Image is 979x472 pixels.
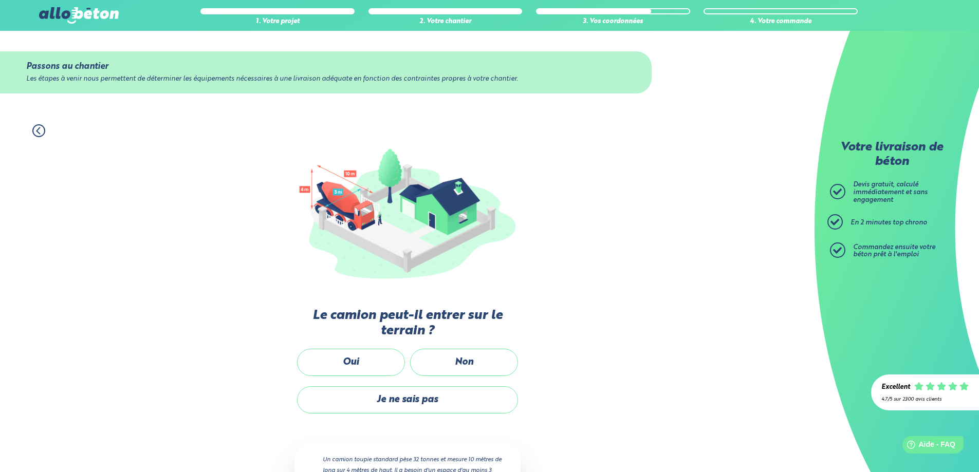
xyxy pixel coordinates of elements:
[297,386,518,413] label: Je ne sais pas
[294,308,521,338] label: Le camion peut-il entrer sur le terrain ?
[536,18,690,26] div: 3. Vos coordonnées
[297,349,405,376] label: Oui
[704,18,858,26] div: 4. Votre commande
[39,7,118,24] img: allobéton
[368,18,523,26] div: 2. Votre chantier
[26,62,626,71] div: Passons au chantier
[200,18,355,26] div: 1. Votre projet
[410,349,518,376] label: Non
[888,432,968,461] iframe: Help widget launcher
[26,75,626,83] div: Les étapes à venir nous permettent de déterminer les équipements nécessaires à une livraison adéq...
